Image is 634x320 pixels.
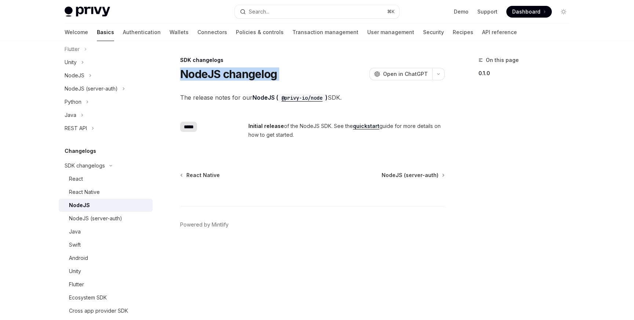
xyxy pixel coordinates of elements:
a: React Native [181,172,220,179]
a: Connectors [197,23,227,41]
a: Policies & controls [236,23,284,41]
h1: NodeJS changelog [180,67,277,81]
div: React Native [69,188,100,196]
span: Dashboard [512,8,540,15]
a: Dashboard [506,6,552,18]
div: Cross app provider SDK [69,306,128,315]
span: of the NodeJS SDK. See the guide for more details on how to get started. [248,122,444,139]
a: User management [367,23,414,41]
div: Swift [69,240,81,249]
div: Java [65,111,76,119]
a: Swift [59,238,153,251]
a: Wallets [170,23,189,41]
a: Java [59,225,153,238]
a: NodeJS (server-auth) [59,212,153,225]
code: @privy-io/node [278,94,325,102]
div: NodeJS (server-auth) [69,214,122,223]
div: Unity [69,267,81,276]
img: light logo [65,7,110,17]
a: Cross app provider SDK [59,304,153,317]
a: Flutter [59,278,153,291]
button: Toggle dark mode [558,6,569,18]
div: Android [69,254,88,262]
div: Java [69,227,81,236]
a: 0.1.0 [478,67,575,79]
span: The release notes for our SDK. [180,92,445,103]
span: React Native [186,172,220,179]
div: SDK changelogs [180,56,445,64]
strong: Initial release [248,123,284,129]
div: NodeJS [65,71,84,80]
a: Transaction management [292,23,358,41]
button: Open in ChatGPT [369,68,432,80]
a: Android [59,251,153,265]
a: Support [477,8,498,15]
div: Flutter [69,280,84,289]
a: Powered by Mintlify [180,221,229,228]
a: Ecosystem SDK [59,291,153,304]
span: ⌘ K [387,9,395,15]
span: NodeJS (server-auth) [382,172,438,179]
div: SDK changelogs [65,161,105,170]
a: Basics [97,23,114,41]
a: Unity [59,265,153,278]
a: Welcome [65,23,88,41]
div: Python [65,98,81,106]
h5: Changelogs [65,147,96,155]
div: Search... [249,7,269,16]
div: REST API [65,124,87,133]
a: Demo [454,8,469,15]
span: Open in ChatGPT [383,70,428,78]
a: Authentication [123,23,161,41]
span: On this page [486,56,519,65]
a: NodeJS [59,199,153,212]
a: React [59,172,153,185]
div: Unity [65,58,77,67]
a: NodeJS (@privy-io/node) [252,94,328,101]
a: NodeJS (server-auth) [382,172,444,179]
button: Search...⌘K [235,5,399,18]
div: NodeJS [69,201,90,210]
div: NodeJS (server-auth) [65,84,118,93]
a: Recipes [453,23,473,41]
a: React Native [59,185,153,199]
a: API reference [482,23,517,41]
div: Ecosystem SDK [69,293,107,302]
div: React [69,174,83,183]
a: quickstart [353,123,379,129]
a: Security [423,23,444,41]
